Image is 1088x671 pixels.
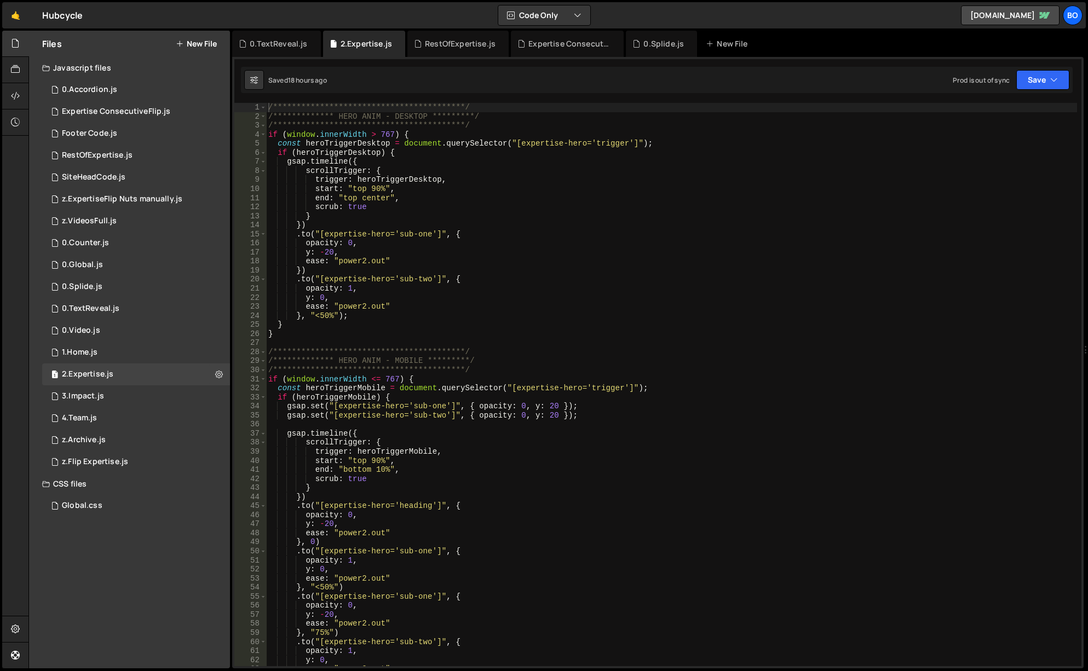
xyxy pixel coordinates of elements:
[961,5,1060,25] a: [DOMAIN_NAME]
[42,429,230,451] div: 15889/42433.js
[42,144,230,166] div: 15889/46008.js
[42,363,230,385] div: 15889/42773.js
[42,166,230,188] div: 15889/45508.js
[234,402,267,411] div: 34
[234,130,267,140] div: 4
[234,592,267,601] div: 55
[62,260,103,270] div: 0.Global.js
[62,194,182,204] div: z.ExpertiseFlip Nuts manually.js
[341,38,392,49] div: 2.Expertise.js
[234,356,267,366] div: 29
[42,407,230,429] div: 15889/43677.js
[234,429,267,438] div: 37
[234,293,267,303] div: 22
[62,107,170,117] div: Expertise ConsecutiveFlip.js
[234,230,267,239] div: 15
[234,320,267,329] div: 25
[42,101,230,123] div: 15889/45514.js
[29,57,230,79] div: Javascript files
[62,216,117,226] div: z.VideosFull.js
[234,583,267,592] div: 54
[62,151,133,160] div: RestOfExpertise.js
[234,103,267,112] div: 1
[42,210,230,232] div: 15889/44427.js
[42,38,62,50] h2: Files
[643,38,684,49] div: 0.Splide.js
[62,282,102,292] div: 0.Splide.js
[234,212,267,221] div: 13
[1063,5,1083,25] a: Bo
[234,529,267,538] div: 48
[234,384,267,393] div: 32
[176,39,217,48] button: New File
[42,320,230,342] div: 15889/43216.js
[234,166,267,176] div: 8
[234,619,267,628] div: 58
[234,221,267,230] div: 14
[234,112,267,122] div: 2
[234,348,267,357] div: 28
[234,456,267,466] div: 40
[234,121,267,130] div: 3
[234,184,267,194] div: 10
[51,371,58,380] span: 1
[234,638,267,647] div: 60
[234,519,267,529] div: 47
[62,457,128,467] div: z.Flip Expertise.js
[234,420,267,429] div: 36
[234,393,267,402] div: 33
[234,329,267,339] div: 26
[498,5,590,25] button: Code Only
[234,375,267,384] div: 31
[42,451,230,473] div: 15889/43683.js
[234,139,267,148] div: 5
[42,298,230,320] div: 15889/42505.js
[62,369,113,379] div: 2.Expertise.js
[234,511,267,520] div: 46
[234,646,267,656] div: 61
[234,601,267,610] div: 56
[234,311,267,321] div: 24
[288,76,327,85] div: 18 hours ago
[62,435,106,445] div: z.Archive.js
[234,257,267,266] div: 18
[62,129,117,138] div: Footer Code.js
[234,537,267,547] div: 49
[234,493,267,502] div: 44
[234,465,267,475] div: 41
[42,79,230,101] div: 15889/43250.js
[234,565,267,574] div: 52
[62,501,102,511] div: Global.css
[234,239,267,248] div: 16
[2,2,29,28] a: 🤙
[42,232,230,254] div: 15889/42709.js
[234,157,267,166] div: 7
[234,574,267,583] div: 53
[234,302,267,311] div: 23
[250,38,307,49] div: 0.TextReveal.js
[953,76,1010,85] div: Prod is out of sync
[62,304,119,314] div: 0.TextReveal.js
[62,348,97,357] div: 1.Home.js
[234,475,267,484] div: 42
[234,656,267,665] div: 62
[234,275,267,284] div: 20
[42,495,230,517] div: 15889/44242.css
[42,342,230,363] div: 15889/42417.js
[234,338,267,348] div: 27
[234,284,267,293] div: 21
[528,38,611,49] div: Expertise ConsecutiveFlip.js
[234,556,267,565] div: 51
[62,413,97,423] div: 4.Team.js
[42,188,230,210] div: 15889/45513.js
[234,248,267,257] div: 17
[268,76,327,85] div: Saved
[234,547,267,556] div: 50
[29,473,230,495] div: CSS files
[706,38,752,49] div: New File
[42,254,230,276] div: 15889/42631.js
[234,447,267,456] div: 39
[62,85,117,95] div: 0.Accordion.js
[234,610,267,620] div: 57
